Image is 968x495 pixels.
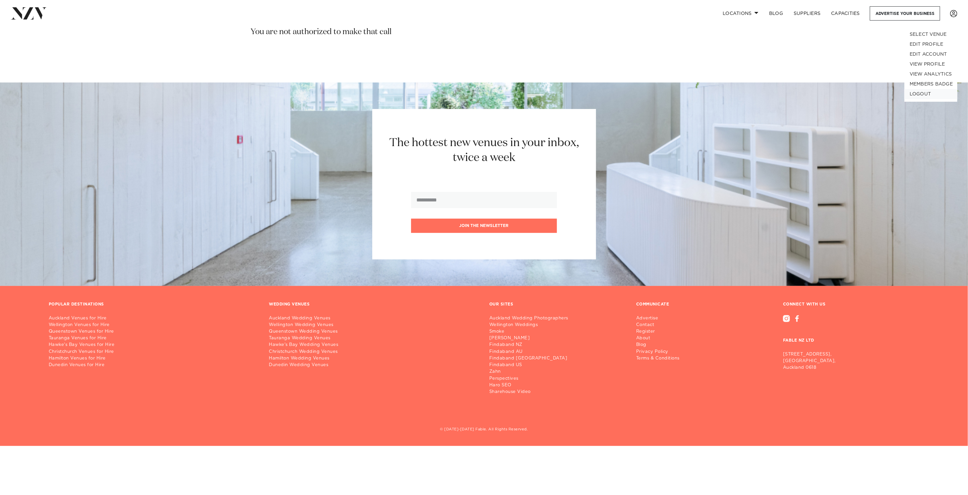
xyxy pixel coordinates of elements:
a: Locations [717,6,764,21]
a: Wellington Wedding Venues [269,322,479,328]
a: Hawke's Bay Wedding Venues [269,342,479,348]
a: Findaband US [489,362,574,368]
p: [STREET_ADDRESS], [GEOGRAPHIC_DATA], Auckland 0618 [783,351,919,371]
h3: FABLE NZ LTD [783,322,919,349]
a: Findaband AU [489,349,574,355]
button: SELECT VENUE [904,29,957,39]
a: Capacities [826,6,866,21]
a: Findaband [GEOGRAPHIC_DATA] [489,355,574,362]
a: SUPPLIERS [788,6,826,21]
a: Tauranga Wedding Venues [269,335,479,342]
h3: COMMUNICATE [636,302,669,307]
a: Queenstown Wedding Venues [269,328,479,335]
a: Haro SEO [489,382,574,389]
a: BLOG [764,6,788,21]
a: Perspectives [489,375,574,382]
a: Register [636,328,685,335]
a: Hawke's Bay Venues for Hire [49,342,259,348]
a: VIEW PROFILE [904,59,957,69]
a: Terms & Conditions [636,355,685,362]
h5: © [DATE]-[DATE] Fable. All Rights Reserved. [49,427,919,433]
a: Tauranga Venues for Hire [49,335,259,342]
a: Advertise [636,315,685,322]
h3: POPULAR DESTINATIONS [49,302,104,307]
a: Zahn [489,368,574,375]
a: Dunedin Venues for Hire [49,362,259,368]
a: Christchurch Wedding Venues [269,349,479,355]
h3: WEDDING VENUES [269,302,310,307]
a: Dunedin Wedding Venues [269,362,479,368]
a: Queenstown Venues for Hire [49,328,259,335]
a: Wellington Venues for Hire [49,322,259,328]
a: Wellington Weddings [489,322,574,328]
a: Auckland Wedding Photographers [489,315,574,322]
a: MEMBERS BADGE [904,79,957,89]
h2: The hottest new venues in your inbox, twice a week [381,136,587,165]
a: Auckland Wedding Venues [269,315,479,322]
a: Smoke [489,328,574,335]
a: EDIT PROFILE [904,39,957,49]
a: EDIT ACCOUNT [904,49,957,59]
a: About [636,335,685,342]
a: Hamilton Venues for Hire [49,355,259,362]
a: Contact [636,322,685,328]
a: Privacy Policy [636,349,685,355]
a: Findaband NZ [489,342,574,348]
a: Auckland Venues for Hire [49,315,259,322]
a: VIEW ANALYTICS [904,69,957,79]
a: LOGOUT [904,89,957,99]
a: Blog [636,342,685,348]
button: Join the newsletter [411,219,557,233]
h3: OUR SITES [489,302,514,307]
a: Hamilton Wedding Venues [269,355,479,362]
a: Christchurch Venues for Hire [49,349,259,355]
img: nzv-logo.png [11,7,47,19]
h3: CONNECT WITH US [783,302,919,307]
a: Sharehouse Video [489,389,574,395]
a: [PERSON_NAME] [489,335,574,342]
a: Advertise your business [870,6,940,21]
h3: You are not authorized to make that call [251,27,717,37]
